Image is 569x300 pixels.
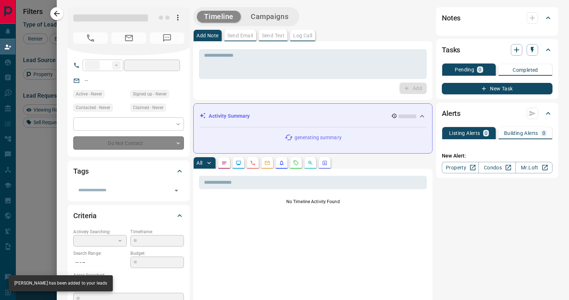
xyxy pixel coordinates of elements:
span: No Number [150,32,184,44]
a: -- [85,78,88,83]
button: Campaigns [244,11,296,23]
span: No Number [73,32,108,44]
p: Motivation: [73,286,184,293]
svg: Opportunities [307,160,313,166]
button: New Task [442,83,552,94]
h2: Tags [73,165,88,177]
p: Add Note [196,33,218,38]
svg: Notes [221,160,227,166]
span: No Email [111,32,146,44]
div: [PERSON_NAME] has been added to your leads [14,277,107,289]
div: Notes [442,9,552,27]
p: Timeframe: [130,229,184,235]
h2: Notes [442,12,461,24]
button: Open [171,186,181,196]
p: New Alert: [442,152,552,160]
svg: Agent Actions [322,160,328,166]
svg: Lead Browsing Activity [236,160,241,166]
p: Budget: [130,250,184,257]
p: Pending [455,67,474,72]
p: Areas Searched: [73,272,184,278]
a: Property [442,162,479,173]
div: Tags [73,163,184,180]
div: Activity Summary [199,109,426,123]
p: 0 [542,131,545,136]
div: Tasks [442,41,552,58]
div: Alerts [442,105,552,122]
span: Active - Never [76,90,102,98]
svg: Requests [293,160,299,166]
p: -- - -- [73,257,127,268]
a: Condos [478,162,515,173]
div: Criteria [73,207,184,224]
p: Activity Summary [209,112,250,120]
svg: Emails [264,160,270,166]
p: 0 [485,131,487,136]
button: Timeline [197,11,241,23]
svg: Listing Alerts [279,160,284,166]
div: Do Not Contact [73,136,184,150]
p: Completed [513,67,538,72]
p: 0 [478,67,481,72]
span: Signed up - Never [133,90,167,98]
p: All [196,160,202,165]
p: generating summary [295,134,342,141]
p: Listing Alerts [449,131,480,136]
p: Search Range: [73,250,127,257]
h2: Criteria [73,210,97,221]
h2: Alerts [442,108,461,119]
p: Actively Searching: [73,229,127,235]
p: No Timeline Activity Found [199,198,427,205]
span: Claimed - Never [133,104,163,111]
svg: Calls [250,160,256,166]
span: Contacted - Never [76,104,110,111]
a: Mr.Loft [515,162,552,173]
h2: Tasks [442,44,460,56]
p: Building Alerts [504,131,538,136]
